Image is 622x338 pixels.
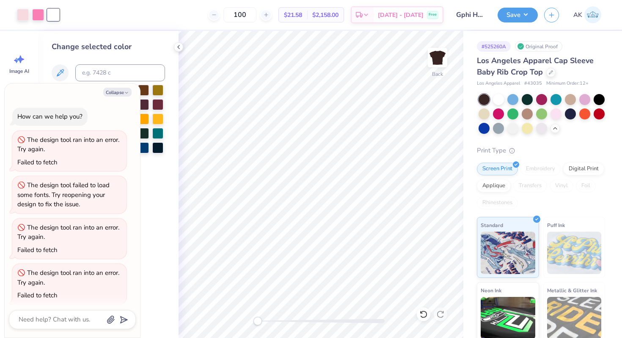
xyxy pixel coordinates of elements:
[481,221,503,230] span: Standard
[481,232,535,274] img: Standard
[312,11,339,19] span: $2,158.00
[584,6,601,23] img: Alicia Kim
[17,136,119,154] div: The design tool ran into an error. Try again.
[17,223,119,241] div: The design tool ran into an error. Try again.
[550,180,573,192] div: Vinyl
[223,7,256,22] input: – –
[17,112,83,121] div: How can we help you?
[477,80,520,87] span: Los Angeles Apparel
[378,11,424,19] span: [DATE] - [DATE]
[477,146,605,155] div: Print Type
[253,317,262,325] div: Accessibility label
[520,163,561,175] div: Embroidery
[429,49,446,66] img: Back
[17,181,110,208] div: The design tool failed to load some fonts. Try reopening your design to fix the issue.
[17,269,119,287] div: The design tool ran into an error. Try again.
[17,246,58,254] div: Failed to fetch
[481,286,501,295] span: Neon Ink
[563,163,604,175] div: Digital Print
[524,80,542,87] span: # 43035
[75,64,165,81] input: e.g. 7428 c
[576,180,596,192] div: Foil
[9,68,29,75] span: Image AI
[573,10,582,20] span: AK
[515,41,562,52] div: Original Proof
[432,70,443,78] div: Back
[477,163,518,175] div: Screen Print
[570,6,605,23] a: AK
[513,180,547,192] div: Transfers
[477,180,511,192] div: Applique
[546,80,589,87] span: Minimum Order: 12 +
[547,221,565,230] span: Puff Ink
[547,286,597,295] span: Metallic & Glitter Ink
[429,12,437,18] span: Free
[477,197,518,209] div: Rhinestones
[17,158,58,166] div: Failed to fetch
[284,11,302,19] span: $21.58
[450,6,491,23] input: Untitled Design
[17,291,58,299] div: Failed to fetch
[547,232,602,274] img: Puff Ink
[498,8,538,22] button: Save
[103,88,132,97] button: Collapse
[477,55,594,77] span: Los Angeles Apparel Cap Sleeve Baby Rib Crop Top
[477,41,511,52] div: # 525260A
[52,41,165,53] div: Change selected color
